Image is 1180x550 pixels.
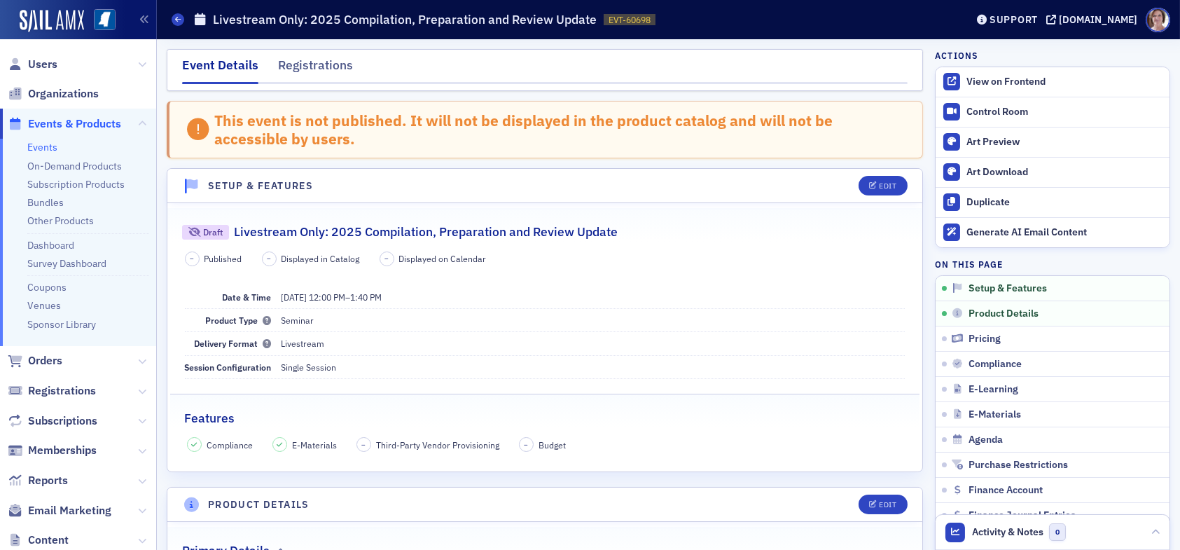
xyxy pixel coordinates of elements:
a: Memberships [8,443,97,458]
a: Art Preview [936,127,1169,157]
span: Agenda [969,434,1003,446]
div: Edit [879,182,896,190]
a: Orders [8,353,62,369]
span: Memberships [28,443,97,458]
span: EVT-60698 [609,14,651,26]
button: [DOMAIN_NAME] [1046,15,1142,25]
span: Setup & Features [969,282,1047,295]
span: Compliance [969,358,1022,371]
a: Dashboard [27,239,74,252]
div: Registrations [278,56,353,82]
img: SailAMX [94,9,116,31]
span: Pricing [969,333,1001,345]
div: Control Room [966,106,1162,118]
time: 1:40 PM [351,291,382,303]
a: Control Room [936,97,1169,127]
h2: Livestream Only: 2025 Compilation, Preparation and Review Update [234,223,618,241]
a: Sponsor Library [27,318,96,331]
div: View on Frontend [966,76,1162,88]
span: Email Marketing [28,503,111,518]
span: E-Learning [969,383,1018,396]
div: Art Preview [966,136,1162,149]
span: Content [28,532,69,548]
button: Edit [859,176,907,195]
span: Purchase Restrictions [969,459,1068,472]
div: Generate AI Email Content [966,226,1162,239]
span: Single Session [282,362,337,373]
div: Support [990,13,1038,26]
div: Duplicate [966,196,1162,209]
a: Events & Products [8,116,121,132]
span: Published [204,252,242,265]
img: SailAMX [20,10,84,32]
button: Edit [859,495,907,514]
span: Seminar [282,315,314,326]
span: Displayed on Calendar [399,252,487,265]
div: Art Download [966,166,1162,179]
div: Draft [203,228,223,236]
span: Finance Account [969,484,1043,497]
span: 0 [1049,523,1067,541]
span: Organizations [28,86,99,102]
a: Other Products [27,214,94,227]
span: Profile [1146,8,1170,32]
button: Duplicate [936,187,1169,217]
h4: Actions [935,49,978,62]
span: E-Materials [292,439,337,451]
span: Registrations [28,383,96,399]
span: Users [28,57,57,72]
span: – [362,440,366,450]
a: Subscription Products [27,178,125,191]
span: Finance Journal Entries [969,509,1076,522]
span: – [525,440,529,450]
div: Edit [879,501,896,509]
a: Bundles [27,196,64,209]
span: E-Materials [969,408,1021,421]
span: Subscriptions [28,413,97,429]
a: Reports [8,473,68,488]
div: This event is not published. It will not be displayed in the product catalog and will not be acce... [214,111,908,149]
span: Session Configuration [185,362,272,373]
time: 12:00 PM [310,291,346,303]
span: Events & Products [28,116,121,132]
a: Users [8,57,57,72]
h4: On this page [935,258,1170,270]
a: Content [8,532,69,548]
a: Venues [27,299,61,312]
a: Registrations [8,383,96,399]
h2: Features [185,409,235,427]
div: Draft [182,225,229,240]
span: Third-Party Vendor Provisioning [376,439,499,451]
span: – [384,254,389,263]
a: Art Download [936,157,1169,187]
a: Organizations [8,86,99,102]
button: Generate AI Email Content [936,217,1169,247]
span: Delivery Format [195,338,272,349]
a: View Homepage [84,9,116,33]
span: Budget [539,439,566,451]
a: Survey Dashboard [27,257,106,270]
span: Orders [28,353,62,369]
span: Product Type [206,315,272,326]
a: Coupons [27,281,67,294]
span: [DATE] [282,291,307,303]
a: Email Marketing [8,503,111,518]
span: – [267,254,271,263]
a: Events [27,141,57,153]
a: Subscriptions [8,413,97,429]
span: – [190,254,194,263]
a: View on Frontend [936,67,1169,97]
h4: Setup & Features [208,179,313,193]
span: Reports [28,473,68,488]
h1: Livestream Only: 2025 Compilation, Preparation and Review Update [213,11,597,28]
span: Product Details [969,308,1039,320]
a: On-Demand Products [27,160,122,172]
div: [DOMAIN_NAME] [1059,13,1137,26]
span: Activity & Notes [973,525,1044,539]
span: Displayed in Catalog [282,252,360,265]
span: – [282,291,382,303]
span: Compliance [207,439,253,451]
div: Event Details [182,56,258,84]
h4: Product Details [208,497,310,512]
